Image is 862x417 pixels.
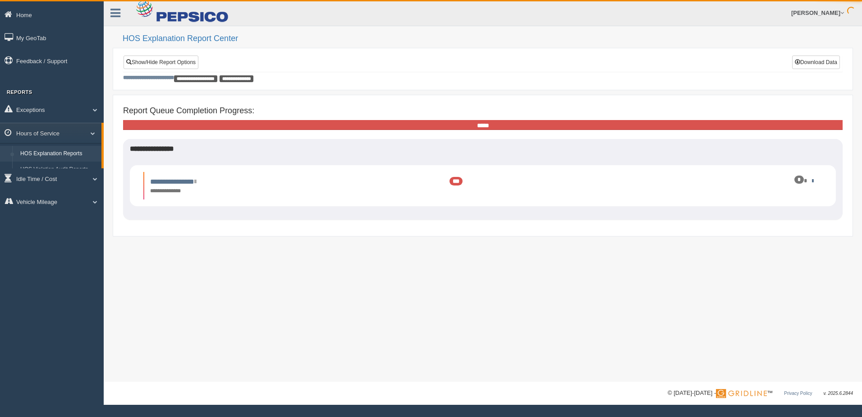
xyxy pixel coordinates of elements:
img: Gridline [716,389,767,398]
h2: HOS Explanation Report Center [123,34,853,43]
a: HOS Violation Audit Reports [16,162,101,178]
div: © [DATE]-[DATE] - ™ [668,389,853,398]
h4: Report Queue Completion Progress: [123,107,843,116]
a: Show/Hide Report Options [124,56,198,69]
button: Download Data [792,56,840,69]
span: v. 2025.6.2844 [824,391,853,396]
li: Expand [143,172,822,199]
a: HOS Explanation Reports [16,146,101,162]
a: Privacy Policy [784,391,812,396]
